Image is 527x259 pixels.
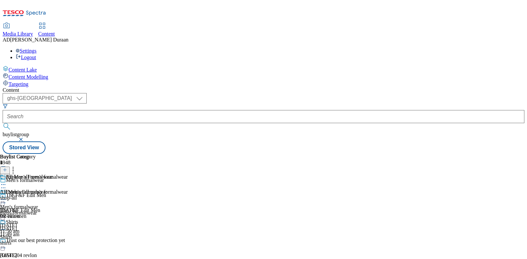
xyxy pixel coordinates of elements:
[9,74,48,80] span: Content Modelling
[6,237,65,243] div: Trust our best protection yet
[6,219,18,225] div: Shirts
[3,80,524,87] a: Targeting
[6,174,53,180] div: All Men's Formalwear
[3,110,524,123] input: Search
[3,73,524,80] a: Content Modelling
[9,67,37,73] span: Content Lake
[3,132,29,137] span: buylistgroup
[10,37,68,42] span: [PERSON_NAME] Duraan
[3,141,45,154] button: Stored View
[3,66,524,73] a: Content Lake
[9,81,28,87] span: Targeting
[16,48,37,54] a: Settings
[16,55,36,60] a: Logout
[3,31,33,37] span: Media Library
[38,23,55,37] a: Content
[38,31,55,37] span: Content
[3,37,10,42] span: AD
[3,104,8,109] svg: Search Filters
[3,23,33,37] a: Media Library
[3,87,524,93] div: Content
